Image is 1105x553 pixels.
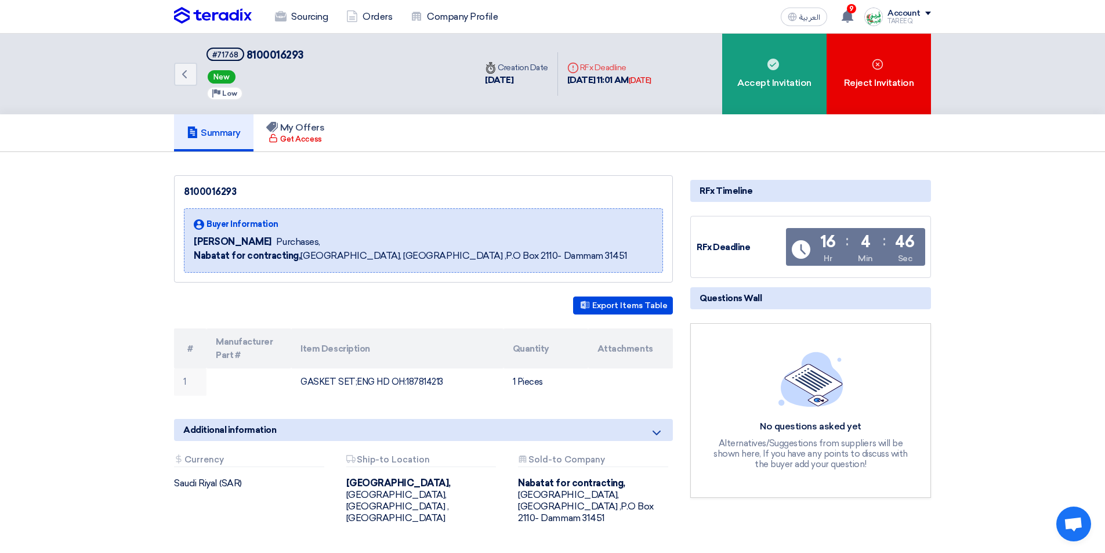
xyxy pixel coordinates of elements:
div: Ship-to Location [346,455,497,467]
td: 1 Pieces [503,368,588,396]
span: Low [222,89,237,97]
td: GASKET SET;ENG HD OH:187814213 [291,368,503,396]
a: My Offers Get Access [253,114,338,151]
div: : [883,230,886,251]
th: Attachments [588,328,673,368]
div: Reject Invitation [827,34,931,114]
button: العربية [781,8,827,26]
img: Screenshot___1727703618088.png [864,8,883,26]
div: Open chat [1056,507,1091,541]
div: [GEOGRAPHIC_DATA], [GEOGRAPHIC_DATA] ,[GEOGRAPHIC_DATA] [346,478,501,524]
button: Export Items Table [573,297,673,315]
div: Sec [898,252,912,265]
h5: Summary [187,127,241,139]
div: #71768 [212,51,238,59]
div: Alternatives/Suggestions from suppliers will be shown here, If you have any points to discuss wit... [712,438,910,469]
a: Summary [174,114,253,151]
b: [GEOGRAPHIC_DATA], [346,478,451,489]
h5: 8100016293 [206,48,304,62]
div: Saudi Riyal (SAR) [174,478,329,489]
div: Creation Date [485,62,548,74]
div: RFx Deadline [567,62,651,74]
span: العربية [799,13,820,21]
span: Questions Wall [700,292,762,305]
div: Min [858,252,873,265]
div: 46 [895,234,914,250]
div: : [846,230,849,251]
div: Sold-to Company [518,455,668,467]
div: [DATE] [629,75,651,86]
th: Item Description [291,328,503,368]
div: Account [887,9,921,19]
span: Additional information [183,424,276,436]
div: [GEOGRAPHIC_DATA], [GEOGRAPHIC_DATA] ,P.O Box 2110- Dammam 31451 [518,478,673,524]
h5: My Offers [266,122,325,133]
a: Orders [337,4,401,30]
div: 4 [861,234,871,250]
th: Quantity [503,328,588,368]
a: Sourcing [266,4,337,30]
span: [PERSON_NAME] [194,235,271,249]
div: 16 [820,234,836,250]
th: Manufacturer Part # [206,328,291,368]
div: RFx Deadline [697,241,784,254]
span: [GEOGRAPHIC_DATA], [GEOGRAPHIC_DATA] ,P.O Box 2110- Dammam 31451 [194,249,628,263]
span: 8100016293 [247,49,304,62]
b: Nabatat for contracting, [194,250,300,261]
a: Company Profile [401,4,507,30]
div: TAREEQ [887,18,931,24]
div: Get Access [269,133,321,145]
div: No questions asked yet [712,421,910,433]
div: 8100016293 [184,185,663,199]
td: 1 [174,368,206,396]
img: empty_state_list.svg [778,352,843,406]
span: New [208,70,236,84]
div: [DATE] [485,74,548,87]
span: Purchases, [276,235,320,249]
div: [DATE] 11:01 AM [567,74,651,87]
div: Accept Invitation [722,34,827,114]
div: Currency [174,455,324,467]
div: Hr [824,252,832,265]
span: 9 [847,4,856,13]
b: Nabatat for contracting, [518,478,625,489]
img: Teradix logo [174,7,252,24]
th: # [174,328,206,368]
div: RFx Timeline [690,180,931,202]
span: Buyer Information [206,218,278,230]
